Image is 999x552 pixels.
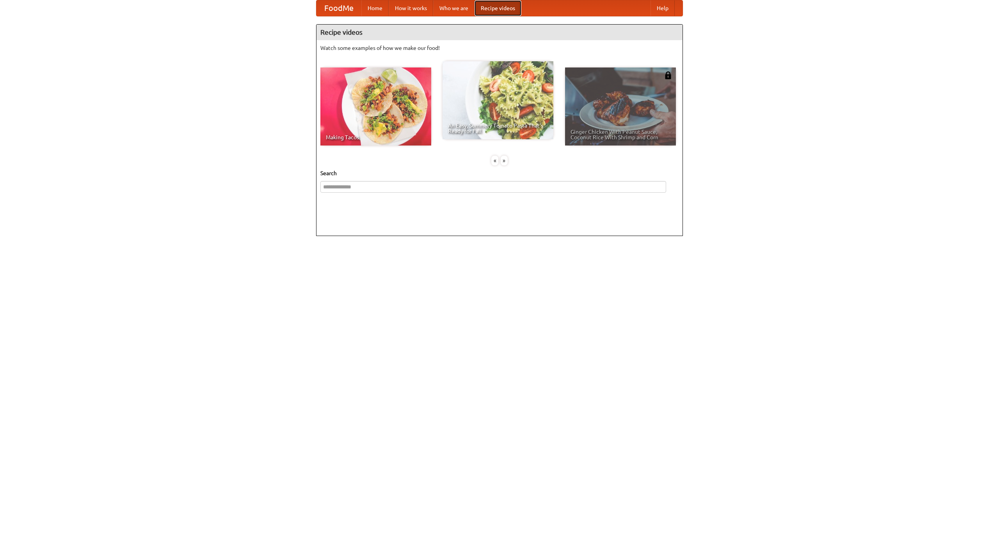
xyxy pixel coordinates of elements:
h4: Recipe videos [316,25,683,40]
a: Home [361,0,389,16]
p: Watch some examples of how we make our food! [320,44,679,52]
h5: Search [320,169,679,177]
a: Making Tacos [320,67,431,146]
div: « [491,156,498,165]
a: How it works [389,0,433,16]
a: Recipe videos [475,0,521,16]
div: » [501,156,508,165]
a: Help [651,0,675,16]
img: 483408.png [664,71,672,79]
a: Who we are [433,0,475,16]
span: An Easy, Summery Tomato Pasta That's Ready for Fall [448,123,548,134]
a: FoodMe [316,0,361,16]
a: An Easy, Summery Tomato Pasta That's Ready for Fall [443,61,553,139]
span: Making Tacos [326,135,426,140]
